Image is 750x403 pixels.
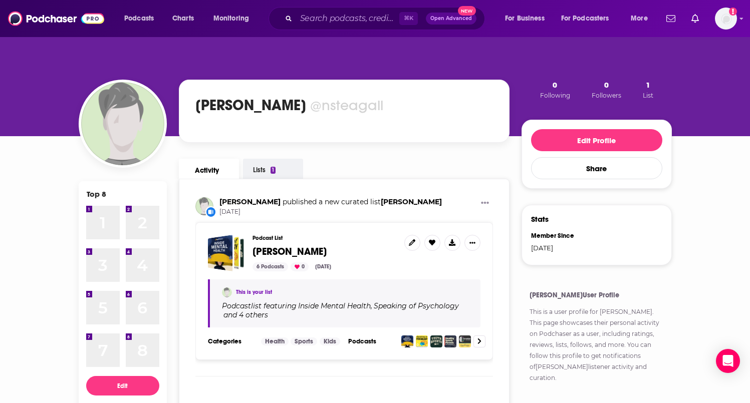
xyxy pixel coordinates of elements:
[223,310,268,319] p: and 4 others
[253,246,327,257] a: [PERSON_NAME]
[296,11,399,27] input: Search podcasts, credits, & more...
[589,80,624,100] button: 0Followers
[205,206,216,217] div: New List
[531,157,662,179] button: Share
[86,376,159,395] button: Edit
[498,11,557,27] button: open menu
[537,80,573,100] button: 0Following
[530,306,664,383] p: This is a user profile for . This page showcases their personal activity on Podchaser as a user, ...
[553,80,557,90] span: 0
[166,11,200,27] a: Charts
[458,6,476,16] span: New
[531,214,549,224] h3: Stats
[399,12,418,25] span: ⌘ K
[222,301,468,319] div: Podcast list featuring
[600,308,652,315] a: [PERSON_NAME]
[531,244,590,252] div: [DATE]
[592,92,621,99] span: Followers
[531,232,590,240] div: Member Since
[646,80,650,90] span: 1
[372,302,459,310] a: Speaking of Psychology
[271,167,276,174] div: 1
[195,96,306,114] h1: [PERSON_NAME]
[219,197,442,207] h3: published a new curated list
[640,80,656,100] button: 1List
[298,302,371,310] h4: Inside Mental Health
[243,159,303,180] a: Lists1
[401,335,413,347] img: Inside Mental Health
[561,12,609,26] span: For Podcasters
[213,12,249,26] span: Monitoring
[219,197,281,206] a: Nathan Steagall
[8,9,104,28] img: Podchaser - Follow, Share and Rate Podcasts
[297,302,371,310] a: Inside Mental Health
[311,262,335,271] div: [DATE]
[206,11,262,27] button: open menu
[715,8,737,30] img: User Profile
[348,337,393,345] h3: Podcasts
[195,197,213,215] img: Nathan Steagall
[291,262,309,271] div: 0
[444,335,456,347] img: Healthy Sports Parents
[291,337,317,345] a: Sports
[253,262,288,271] div: 6 Podcasts
[253,235,396,241] h3: Podcast List
[416,335,428,347] img: Speaking of Psychology
[604,80,609,90] span: 0
[81,82,164,165] img: Nathan Steagall
[371,301,372,310] span: ,
[643,92,653,99] span: List
[729,8,737,16] svg: Add a profile image
[219,208,442,216] span: [DATE]
[624,11,660,27] button: open menu
[505,12,545,26] span: For Business
[278,7,494,30] div: Search podcasts, credits, & more...
[687,10,703,27] a: Show notifications dropdown
[662,10,679,27] a: Show notifications dropdown
[117,11,167,27] button: open menu
[631,12,648,26] span: More
[310,97,383,114] div: @nsteagall
[208,235,244,271] a: Julie Stamm
[222,287,232,297] img: Nathan Steagall
[179,159,239,179] a: Activity
[124,12,154,26] span: Podcasts
[320,337,340,345] a: Kids
[381,197,442,206] a: Julie Stamm
[555,11,624,27] button: open menu
[208,337,253,345] h3: Categories
[464,235,480,251] button: Show More Button
[716,349,740,373] div: Open Intercom Messenger
[459,335,471,347] img: Scrambled: The Children‘s Mental Health Podcast
[87,189,106,199] div: Top 8
[715,8,737,30] button: Show profile menu
[430,16,472,21] span: Open Advanced
[715,8,737,30] span: Logged in as nsteagall
[426,13,476,25] button: Open AdvancedNew
[261,337,289,345] a: Health
[530,291,664,299] h4: [PERSON_NAME] User Profile
[172,12,194,26] span: Charts
[374,302,459,310] h4: Speaking of Psychology
[477,197,493,210] button: Show More Button
[531,129,662,151] button: Edit Profile
[253,245,327,258] span: [PERSON_NAME]
[540,92,570,99] span: Following
[236,289,272,295] a: This is your list
[430,335,442,347] img: Youth $ports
